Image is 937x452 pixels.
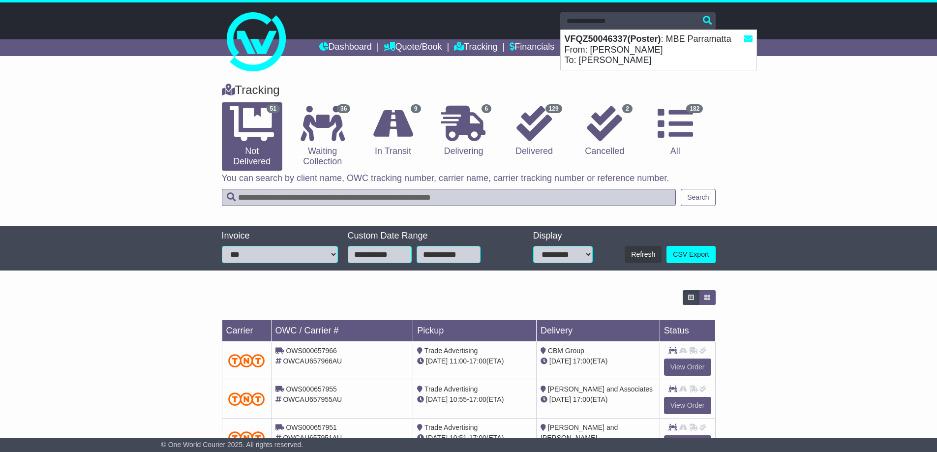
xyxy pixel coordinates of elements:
span: [PERSON_NAME] and [PERSON_NAME] [541,423,618,442]
span: © One World Courier 2025. All rights reserved. [161,441,303,449]
a: 129 Delivered [504,102,564,160]
span: 17:00 [573,395,590,403]
span: [PERSON_NAME] and Associates [548,385,653,393]
img: TNT_Domestic.png [228,431,265,445]
a: Quote/Book [384,39,442,56]
span: [DATE] [549,357,571,365]
div: Invoice [222,231,338,241]
span: 17:00 [469,395,486,403]
span: 9 [411,104,421,113]
span: 10:55 [450,395,467,403]
span: 10:51 [450,434,467,442]
div: (ETA) [541,394,656,405]
button: Refresh [625,246,662,263]
span: Trade Advertising [424,423,478,431]
td: Carrier [222,320,271,342]
div: - (ETA) [417,356,532,366]
td: Delivery [536,320,660,342]
span: OWCAU657966AU [283,357,342,365]
span: 6 [482,104,492,113]
div: Tracking [217,83,721,97]
span: OWS000657951 [286,423,337,431]
div: Custom Date Range [348,231,506,241]
td: OWC / Carrier # [271,320,413,342]
span: 2 [622,104,633,113]
a: Financials [510,39,554,56]
a: 2 Cancelled [574,102,635,160]
span: 129 [545,104,562,113]
a: Tracking [454,39,497,56]
button: Search [681,189,715,206]
div: - (ETA) [417,433,532,443]
span: 11:00 [450,357,467,365]
img: TNT_Domestic.png [228,392,265,406]
img: TNT_Domestic.png [228,354,265,367]
span: 17:00 [573,357,590,365]
a: 9 In Transit [363,102,423,160]
a: View Order [664,397,711,414]
a: 182 All [645,102,705,160]
span: Trade Advertising [424,347,478,355]
span: OWS000657955 [286,385,337,393]
td: Status [660,320,715,342]
span: OWCAU657951AU [283,434,342,442]
a: Dashboard [319,39,372,56]
a: View Order [664,359,711,376]
span: 36 [337,104,350,113]
div: Display [533,231,593,241]
div: - (ETA) [417,394,532,405]
span: [DATE] [549,395,571,403]
div: : MBE Parramatta From: [PERSON_NAME] To: [PERSON_NAME] [561,30,756,70]
span: 17:00 [469,434,486,442]
span: 182 [686,104,703,113]
span: [DATE] [426,357,448,365]
a: 6 Delivering [433,102,494,160]
span: Trade Advertising [424,385,478,393]
td: Pickup [413,320,537,342]
a: 51 Not Delivered [222,102,282,171]
span: 17:00 [469,357,486,365]
span: OWS000657966 [286,347,337,355]
span: [DATE] [426,434,448,442]
span: CBM Group [548,347,584,355]
p: You can search by client name, OWC tracking number, carrier name, carrier tracking number or refe... [222,173,716,184]
span: 51 [267,104,280,113]
a: CSV Export [666,246,715,263]
div: (ETA) [541,356,656,366]
strong: VFQZ50046337(Poster) [565,34,661,44]
span: [DATE] [426,395,448,403]
a: 36 Waiting Collection [292,102,353,171]
span: OWCAU657955AU [283,395,342,403]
